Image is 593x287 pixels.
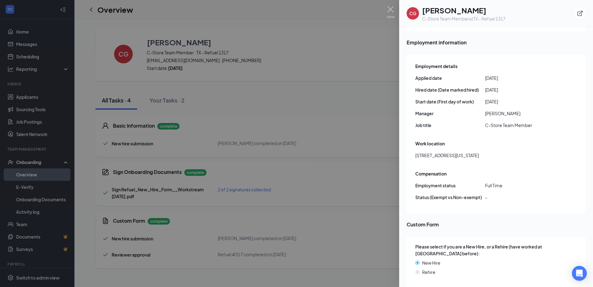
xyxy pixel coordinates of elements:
[415,194,485,201] span: Status (Exempt vs Non-exempt)
[572,266,587,281] div: Open Intercom Messenger
[415,122,485,129] span: Job title
[422,5,506,16] h1: [PERSON_NAME]
[415,110,485,117] span: Manager
[407,221,586,228] span: Custom Form
[415,63,457,70] span: Employment details
[407,39,586,46] span: Employment information
[422,16,506,22] div: C-Store Team Member at TX - Refuel 1317
[415,243,578,257] span: Please select if you are a New Hire, or a Rehire (have worked at [GEOGRAPHIC_DATA] before):
[422,269,435,276] span: Rehire
[485,122,555,129] span: C-Store Team Member
[577,10,583,16] svg: ExternalLink
[485,86,555,93] span: [DATE]
[485,182,555,189] span: Full Time
[415,98,485,105] span: Start date (First day of work)
[415,182,485,189] span: Employment status
[485,98,555,105] span: [DATE]
[415,86,485,93] span: Hired date (Date marked hired)
[415,170,447,177] span: Compensation
[415,75,485,81] span: Applied date
[574,8,586,19] button: ExternalLink
[485,110,555,117] span: [PERSON_NAME]
[485,194,555,201] span: -
[422,259,440,266] span: New Hire
[485,75,555,81] span: [DATE]
[409,10,416,16] div: CG
[415,152,479,159] span: [STREET_ADDRESS][US_STATE]
[415,140,445,147] span: Work location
